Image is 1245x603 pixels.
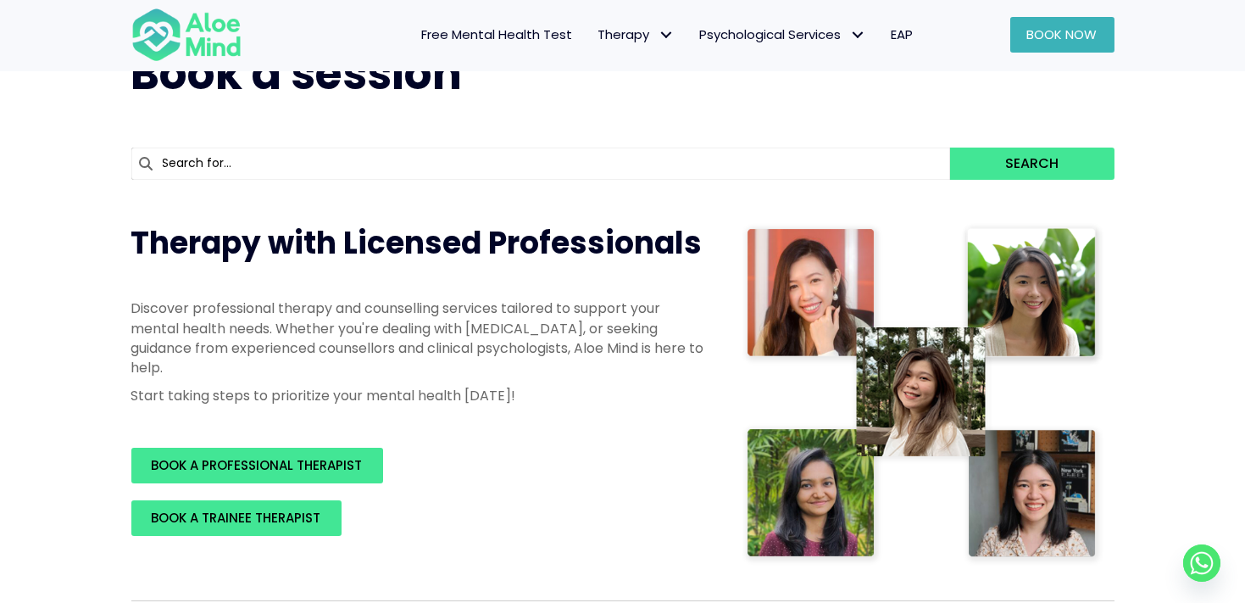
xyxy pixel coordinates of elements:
img: Aloe mind Logo [131,7,242,63]
span: Therapy: submenu [654,23,679,47]
button: Search [950,148,1114,180]
a: Whatsapp [1183,544,1220,582]
a: Free Mental Health Test [409,17,586,53]
span: Book a session [131,42,463,104]
img: Therapist collage [742,222,1104,567]
span: Book Now [1027,25,1098,43]
span: BOOK A TRAINEE THERAPIST [152,509,321,527]
a: BOOK A TRAINEE THERAPIST [131,500,342,536]
span: Psychological Services [700,25,866,43]
span: Therapy with Licensed Professionals [131,221,703,265]
span: Free Mental Health Test [422,25,573,43]
a: Psychological ServicesPsychological Services: submenu [687,17,879,53]
span: BOOK A PROFESSIONAL THERAPIST [152,456,363,474]
span: Therapy [598,25,675,43]
span: EAP [892,25,914,43]
nav: Menu [264,17,926,53]
p: Start taking steps to prioritize your mental health [DATE]! [131,386,708,405]
a: BOOK A PROFESSIONAL THERAPIST [131,448,383,483]
input: Search for... [131,148,951,180]
a: EAP [879,17,926,53]
a: Book Now [1010,17,1114,53]
span: Psychological Services: submenu [846,23,870,47]
p: Discover professional therapy and counselling services tailored to support your mental health nee... [131,299,708,377]
a: TherapyTherapy: submenu [586,17,687,53]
